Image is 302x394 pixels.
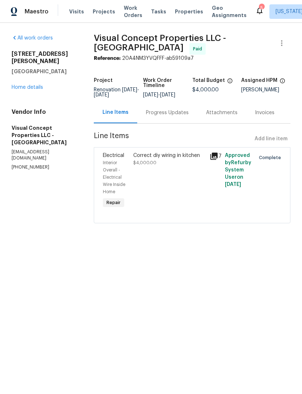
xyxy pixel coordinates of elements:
[133,161,156,165] span: $4,000.00
[94,34,226,52] span: Visual Concept Properties LLC - [GEOGRAPHIC_DATA]
[192,78,225,83] h5: Total Budget
[103,161,125,194] span: Interior Overall - Electrical Wire Inside Home
[255,109,274,116] div: Invoices
[94,56,121,61] b: Reference:
[143,92,158,98] span: [DATE]
[259,154,284,161] span: Complete
[225,153,251,187] span: Approved by Refurby System User on
[12,68,76,75] h5: [GEOGRAPHIC_DATA]
[94,87,139,98] span: Renovation
[69,8,84,15] span: Visits
[12,108,76,116] h4: Vendor Info
[133,152,205,159] div: Correct diy wiring in kitchen
[12,85,43,90] a: Home details
[12,124,76,146] h5: Visual Concept Properties LLC - [GEOGRAPHIC_DATA]
[193,45,205,53] span: Paid
[122,87,137,92] span: [DATE]
[94,92,109,98] span: [DATE]
[259,4,264,12] div: 5
[25,8,49,15] span: Maestro
[104,199,123,206] span: Repair
[225,182,241,187] span: [DATE]
[102,109,129,116] div: Line Items
[280,78,285,87] span: The hpm assigned to this work order.
[175,8,203,15] span: Properties
[94,78,113,83] h5: Project
[12,164,76,170] p: [PHONE_NUMBER]
[94,55,290,62] div: 20A4NM3YVQFFF-ab59109a7
[241,87,290,92] div: [PERSON_NAME]
[146,109,189,116] div: Progress Updates
[12,36,53,41] a: All work orders
[241,78,277,83] h5: Assigned HPM
[212,4,247,19] span: Geo Assignments
[210,152,221,161] div: 7
[151,9,166,14] span: Tasks
[143,78,192,88] h5: Work Order Timeline
[143,92,175,98] span: -
[206,109,238,116] div: Attachments
[160,92,175,98] span: [DATE]
[94,132,252,146] span: Line Items
[12,149,76,161] p: [EMAIL_ADDRESS][DOMAIN_NAME]
[12,50,76,65] h2: [STREET_ADDRESS][PERSON_NAME]
[124,4,142,19] span: Work Orders
[93,8,115,15] span: Projects
[227,78,233,87] span: The total cost of line items that have been proposed by Opendoor. This sum includes line items th...
[103,153,124,158] span: Electrical
[192,87,219,92] span: $4,000.00
[94,87,139,98] span: -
